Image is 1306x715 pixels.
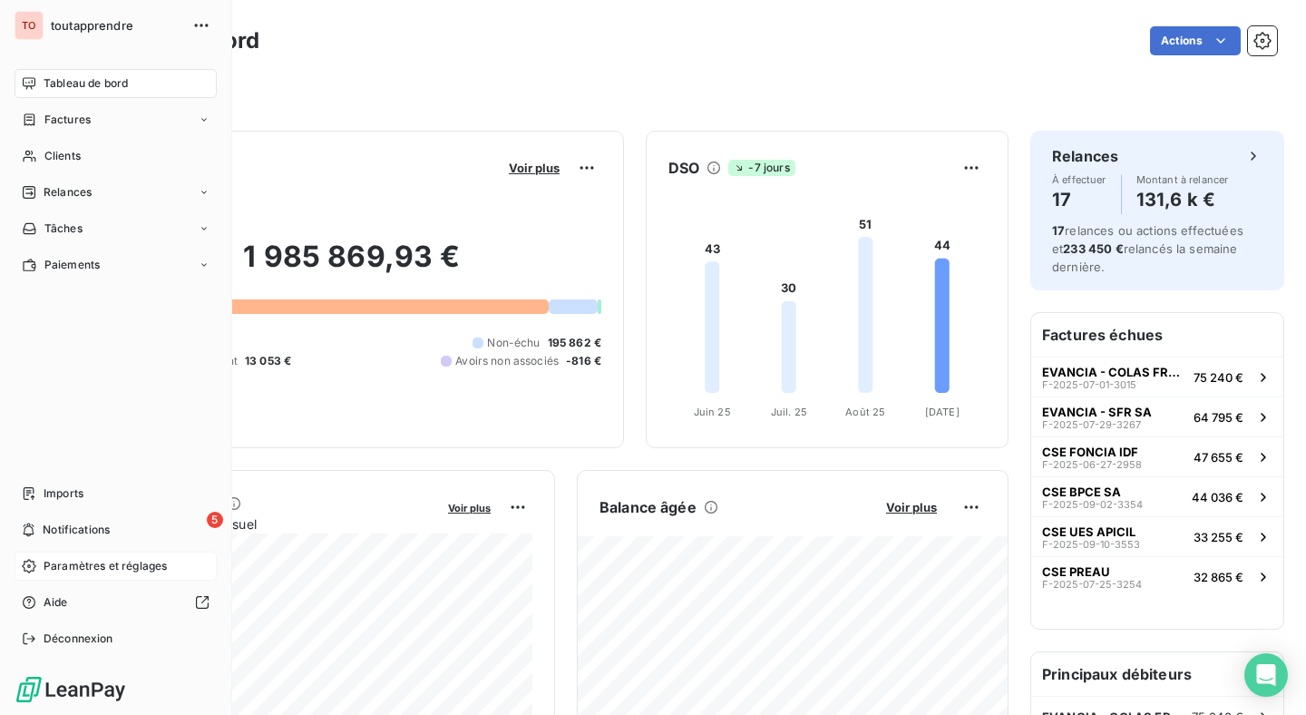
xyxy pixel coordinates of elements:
h4: 131,6 k € [1136,185,1229,214]
button: Actions [1150,26,1241,55]
tspan: Août 25 [845,406,885,418]
span: 47 655 € [1194,450,1243,465]
span: F-2025-07-25-3254 [1042,579,1142,590]
span: Voir plus [448,502,491,514]
h6: Balance âgée [599,496,697,518]
span: Déconnexion [44,631,113,647]
tspan: Juin 25 [694,406,731,418]
span: 5 [207,512,223,528]
span: Montant à relancer [1136,174,1229,185]
tspan: [DATE] [925,406,960,418]
span: relances ou actions effectuées et relancés la semaine dernière. [1052,223,1243,274]
img: Logo LeanPay [15,675,127,704]
span: 32 865 € [1194,570,1243,584]
span: CSE PREAU [1042,564,1110,579]
span: À effectuer [1052,174,1106,185]
span: CSE FONCIA IDF [1042,445,1138,459]
a: Aide [15,588,217,617]
button: EVANCIA - COLAS FRANCEF-2025-07-01-301575 240 € [1031,357,1283,397]
span: -7 jours [728,160,794,176]
span: F-2025-09-02-3354 [1042,499,1143,510]
span: 64 795 € [1194,410,1243,425]
span: Paramètres et réglages [44,558,167,574]
span: Imports [44,485,83,502]
span: Clients [44,148,81,164]
span: -816 € [566,353,601,369]
h2: 1 985 869,93 € [102,239,601,293]
span: 233 450 € [1063,241,1123,256]
span: EVANCIA - SFR SA [1042,405,1152,419]
h6: DSO [668,157,699,179]
span: 44 036 € [1192,490,1243,504]
span: Relances [44,184,92,201]
span: F-2025-07-01-3015 [1042,379,1136,390]
span: Factures [44,112,91,128]
button: EVANCIA - SFR SAF-2025-07-29-326764 795 € [1031,397,1283,436]
span: Tableau de bord [44,75,128,92]
span: Aide [44,594,68,611]
h6: Relances [1052,145,1118,167]
span: 75 240 € [1194,370,1243,385]
div: TO [15,11,44,40]
span: Paiements [44,257,100,273]
span: Tâches [44,220,83,237]
span: Avoirs non associés [455,353,559,369]
span: Non-échu [487,335,540,351]
span: toutapprendre [51,18,181,33]
h6: Principaux débiteurs [1031,652,1283,696]
span: F-2025-06-27-2958 [1042,459,1142,470]
span: Chiffre d'affaires mensuel [102,514,435,534]
button: CSE FONCIA IDFF-2025-06-27-295847 655 € [1031,436,1283,476]
span: CSE UES APICIL [1042,524,1135,539]
div: Open Intercom Messenger [1244,653,1288,697]
tspan: Juil. 25 [771,406,807,418]
button: CSE BPCE SAF-2025-09-02-335444 036 € [1031,476,1283,516]
button: CSE PREAUF-2025-07-25-325432 865 € [1031,556,1283,596]
span: EVANCIA - COLAS FRANCE [1042,365,1186,379]
span: 13 053 € [245,353,291,369]
h4: 17 [1052,185,1106,214]
span: F-2025-09-10-3553 [1042,539,1140,550]
span: Voir plus [509,161,560,175]
span: 17 [1052,223,1065,238]
span: Voir plus [886,500,937,514]
button: Voir plus [443,499,496,515]
span: 195 862 € [548,335,601,351]
button: CSE UES APICILF-2025-09-10-355333 255 € [1031,516,1283,556]
span: 33 255 € [1194,530,1243,544]
button: Voir plus [881,499,942,515]
span: F-2025-07-29-3267 [1042,419,1141,430]
button: Voir plus [503,160,565,176]
h6: Factures échues [1031,313,1283,357]
span: Notifications [43,522,110,538]
span: CSE BPCE SA [1042,485,1121,499]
